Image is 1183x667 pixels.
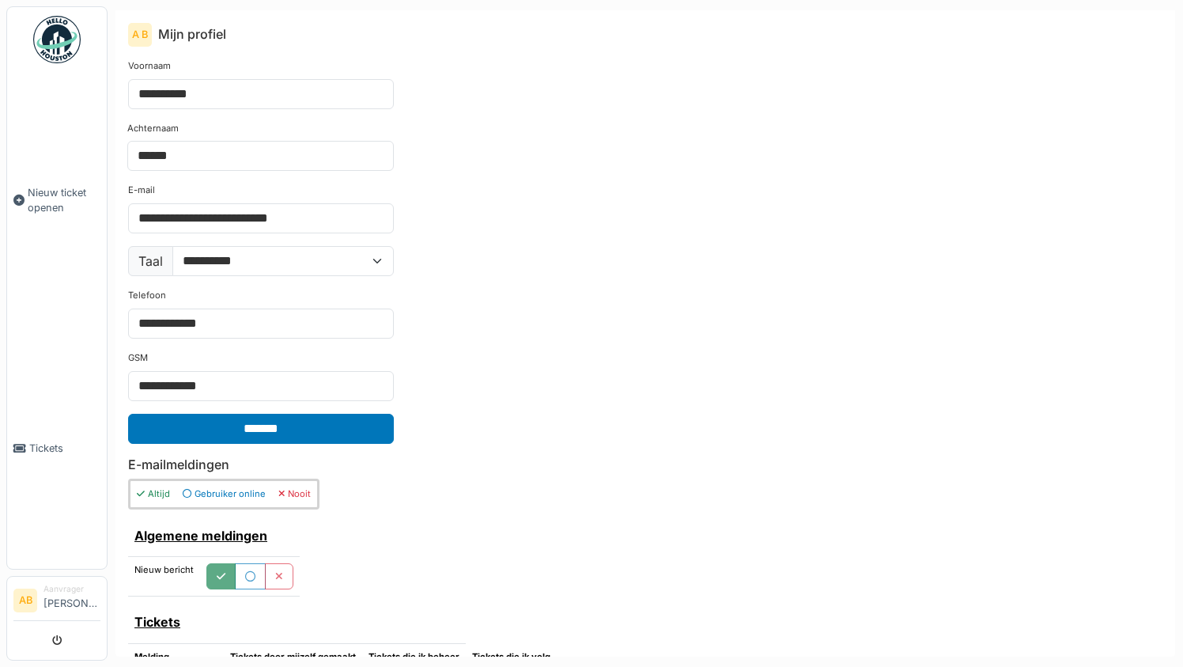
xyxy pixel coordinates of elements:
a: Tickets [7,328,107,570]
label: Telefoon [128,289,166,302]
li: [PERSON_NAME] [43,583,100,617]
h6: Tickets [134,615,459,630]
label: E-mail [128,184,155,197]
h6: Mijn profiel [158,27,226,42]
label: Achternaam [127,122,179,135]
div: Altijd [137,487,170,501]
span: Nieuw ticket openen [28,185,100,215]
h6: Algemene meldingen [134,529,293,544]
label: Taal [128,246,173,276]
label: Nieuw bericht [134,563,194,577]
img: Badge_color-CXgf-gQk.svg [33,16,81,63]
label: Voornaam [128,59,171,73]
div: Aanvrager [43,583,100,595]
h6: E-mailmeldingen [128,457,1162,472]
label: GSM [128,351,148,365]
div: A B [128,23,152,47]
a: AB Aanvrager[PERSON_NAME] [13,583,100,621]
span: Tickets [29,441,100,456]
div: Gebruiker online [183,487,266,501]
div: Nooit [278,487,311,501]
a: Nieuw ticket openen [7,72,107,328]
li: AB [13,589,37,612]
